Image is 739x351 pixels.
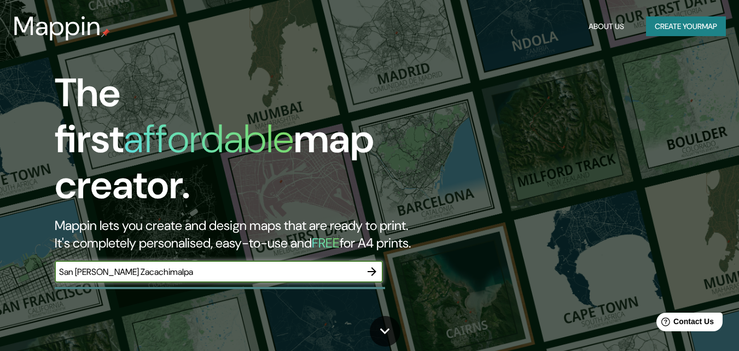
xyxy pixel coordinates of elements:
[55,217,424,252] h2: Mappin lets you create and design maps that are ready to print. It's completely personalised, eas...
[642,308,727,339] iframe: Help widget launcher
[55,70,424,217] h1: The first map creator.
[101,28,110,37] img: mappin-pin
[55,266,361,278] input: Choose your favourite place
[312,234,340,251] h5: FREE
[124,113,294,164] h1: affordable
[584,16,629,37] button: About Us
[13,11,101,42] h3: Mappin
[646,16,726,37] button: Create yourmap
